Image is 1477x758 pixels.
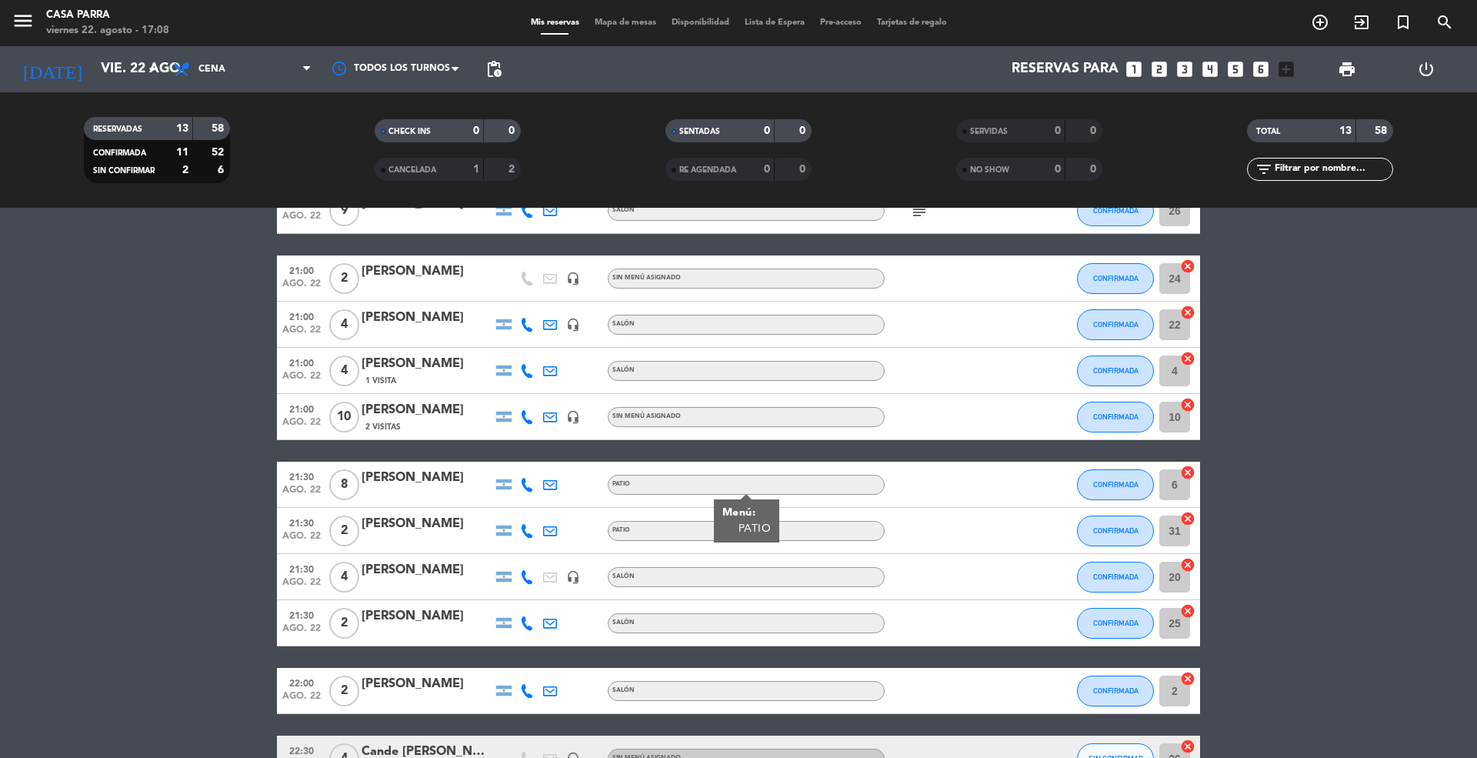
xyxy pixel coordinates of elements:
[12,9,35,38] button: menu
[799,164,809,175] strong: 0
[1093,686,1139,695] span: CONFIRMADA
[1090,125,1099,136] strong: 0
[176,147,188,158] strong: 11
[388,166,436,174] span: CANCELADA
[362,606,492,626] div: [PERSON_NAME]
[176,123,188,134] strong: 13
[1273,161,1392,178] input: Filtrar por nombre...
[799,125,809,136] strong: 0
[485,60,503,78] span: pending_actions
[1352,13,1371,32] i: exit_to_app
[329,608,359,639] span: 2
[362,674,492,694] div: [PERSON_NAME]
[1311,13,1329,32] i: add_circle_outline
[12,9,35,32] i: menu
[1093,480,1139,489] span: CONFIRMADA
[1417,60,1435,78] i: power_settings_new
[1093,573,1139,581] span: CONFIRMADA
[1255,160,1273,179] i: filter_list
[1077,402,1154,432] button: CONFIRMADA
[1093,526,1139,535] span: CONFIRMADA
[1180,465,1195,480] i: cancel
[1077,562,1154,593] button: CONFIRMADA
[1435,13,1454,32] i: search
[1077,356,1154,386] button: CONFIRMADA
[970,128,1008,135] span: SERVIDAS
[329,562,359,593] span: 4
[282,325,321,342] span: ago. 22
[1180,603,1195,619] i: cancel
[612,527,630,533] span: PATIO
[12,52,93,86] i: [DATE]
[365,375,396,387] span: 1 Visita
[329,469,359,500] span: 8
[1339,125,1352,136] strong: 13
[1012,62,1119,77] span: Reservas para
[282,371,321,389] span: ago. 22
[1149,59,1169,79] i: looks_two
[612,207,635,213] span: SALÓN
[1090,164,1099,175] strong: 0
[612,687,635,693] span: SALÓN
[1055,125,1061,136] strong: 0
[282,513,321,531] span: 21:30
[282,673,321,691] span: 22:00
[282,485,321,503] span: ago. 22
[362,468,492,488] div: [PERSON_NAME]
[1180,351,1195,366] i: cancel
[722,505,772,521] div: Menú:
[282,559,321,577] span: 21:30
[282,606,321,623] span: 21:30
[612,619,635,626] span: SALÓN
[282,399,321,417] span: 21:00
[329,356,359,386] span: 4
[362,560,492,580] div: [PERSON_NAME]
[329,309,359,340] span: 4
[1077,263,1154,294] button: CONFIRMADA
[473,125,479,136] strong: 0
[329,263,359,294] span: 2
[679,166,736,174] span: RE AGENDADA
[1077,608,1154,639] button: CONFIRMADA
[198,64,225,75] span: Cena
[1077,195,1154,226] button: CONFIRMADA
[93,167,155,175] span: SIN CONFIRMAR
[1180,671,1195,686] i: cancel
[282,261,321,279] span: 21:00
[1093,274,1139,282] span: CONFIRMADA
[508,164,518,175] strong: 2
[1386,46,1465,92] div: LOG OUT
[282,623,321,641] span: ago. 22
[212,147,227,158] strong: 52
[282,211,321,229] span: ago. 22
[329,195,359,226] span: 9
[1093,320,1139,329] span: CONFIRMADA
[566,410,580,424] i: headset_mic
[473,164,479,175] strong: 1
[362,514,492,534] div: [PERSON_NAME]
[182,165,188,175] strong: 2
[362,262,492,282] div: [PERSON_NAME]
[46,23,169,38] div: viernes 22. agosto - 17:08
[282,279,321,296] span: ago. 22
[388,128,431,135] span: CHECK INS
[1180,511,1195,526] i: cancel
[282,307,321,325] span: 21:00
[218,165,227,175] strong: 6
[869,18,955,27] span: Tarjetas de regalo
[365,421,401,433] span: 2 Visitas
[587,18,664,27] span: Mapa de mesas
[1077,309,1154,340] button: CONFIRMADA
[93,125,142,133] span: RESERVADAS
[329,402,359,432] span: 10
[764,164,770,175] strong: 0
[737,18,812,27] span: Lista de Espera
[1077,469,1154,500] button: CONFIRMADA
[612,367,635,373] span: SALÓN
[910,202,929,220] i: subject
[1175,59,1195,79] i: looks_3
[282,467,321,485] span: 21:30
[612,275,681,281] span: Sin menú asignado
[1077,676,1154,706] button: CONFIRMADA
[612,413,681,419] span: Sin menú asignado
